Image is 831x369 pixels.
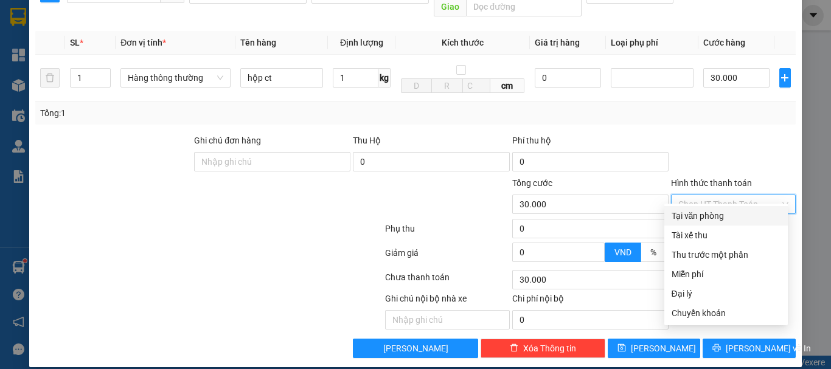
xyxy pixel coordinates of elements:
[672,248,781,261] div: Thu trước một phần
[353,136,381,145] span: Thu Hộ
[431,78,462,93] input: R
[512,292,669,310] div: Chi phí nội bộ
[116,63,224,74] strong: : [DOMAIN_NAME]
[712,343,721,353] span: printer
[672,229,781,242] div: Tài xế thu
[240,68,323,88] input: VD: Bàn, Ghế
[128,69,223,87] span: Hàng thông thường
[70,38,80,47] span: SL
[672,287,781,300] div: Đại lý
[535,68,601,88] input: 0
[131,51,210,60] strong: Hotline : 0889 23 23 23
[779,68,791,88] button: plus
[672,209,781,222] div: Tại văn phòng
[703,38,745,47] span: Cước hàng
[535,38,580,47] span: Giá trị hàng
[116,64,145,74] span: Website
[512,134,669,152] div: Phí thu hộ
[340,38,383,47] span: Định lượng
[606,31,698,55] th: Loại phụ phí
[378,68,391,88] span: kg
[608,339,701,358] button: save[PERSON_NAME]
[726,342,811,355] span: [PERSON_NAME] và In
[194,152,350,171] input: Ghi chú đơn hàng
[672,306,781,320] div: Chuyển khoản
[383,342,448,355] span: [PERSON_NAME]
[384,246,511,267] div: Giảm giá
[384,222,511,243] div: Phụ thu
[121,36,220,49] strong: PHIẾU GỬI HÀNG
[240,38,276,47] span: Tên hàng
[671,178,752,188] label: Hình thức thanh toán
[780,73,790,83] span: plus
[650,247,656,257] span: %
[40,68,60,88] button: delete
[490,78,525,93] span: cm
[617,343,626,353] span: save
[385,292,510,310] div: Ghi chú nội bộ nhà xe
[523,342,576,355] span: Xóa Thông tin
[442,38,484,47] span: Kích thước
[12,19,69,76] img: logo
[481,339,605,358] button: deleteXóa Thông tin
[353,339,478,358] button: [PERSON_NAME]
[512,178,552,188] span: Tổng cước
[40,106,322,120] div: Tổng: 1
[385,310,510,329] input: Nhập ghi chú
[703,339,796,358] button: printer[PERSON_NAME] và In
[88,21,253,33] strong: CÔNG TY TNHH VĨNH QUANG
[120,38,166,47] span: Đơn vị tính
[672,267,781,281] div: Miễn phí
[631,342,696,355] span: [PERSON_NAME]
[384,271,511,292] div: Chưa thanh toán
[401,78,432,93] input: D
[462,78,490,93] input: C
[510,343,518,353] span: delete
[614,247,631,257] span: VND
[194,136,261,145] label: Ghi chú đơn hàng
